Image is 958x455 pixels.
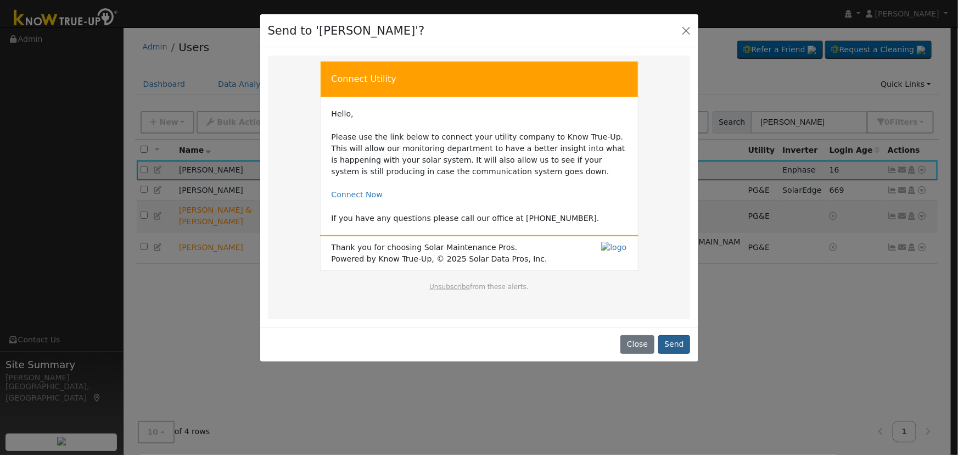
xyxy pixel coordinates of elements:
[268,22,425,40] h4: Send to '[PERSON_NAME]'?
[620,335,654,354] button: Close
[601,242,626,253] img: logo
[320,61,638,97] td: Connect Utility
[429,283,470,291] a: Unsubscribe
[679,23,694,38] button: Close
[331,282,628,303] td: from these alerts.
[658,335,691,354] button: Send
[332,108,627,224] td: Hello, Please use the link below to connect your utility company to Know True-Up. This will allow...
[332,242,547,265] span: Thank you for choosing Solar Maintenance Pros. Powered by Know True-Up, © 2025 Solar Data Pros, Inc.
[332,190,383,199] a: Connect Now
